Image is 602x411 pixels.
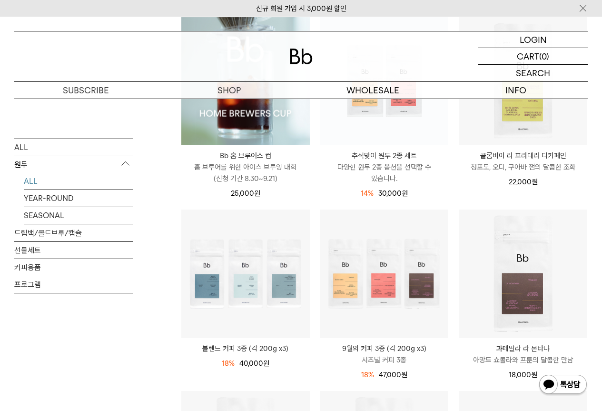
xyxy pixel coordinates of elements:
p: 콜롬비아 라 프라데라 디카페인 [459,150,587,161]
img: 블렌드 커피 3종 (각 200g x3) [181,210,310,338]
a: 9월의 커피 3종 (각 200g x3) 시즈널 커피 3종 [320,343,449,366]
a: 선물세트 [14,241,133,258]
p: CART [517,48,539,64]
a: 과테말라 라 몬타냐 아망드 쇼콜라와 프룬의 달콤한 만남 [459,343,587,366]
p: 청포도, 오디, 구아바 잼의 달콤한 조화 [459,161,587,173]
span: 22,000 [509,178,538,186]
p: LOGIN [520,31,547,48]
a: SEASONAL [24,207,133,223]
a: 콜롬비아 라 프라데라 디카페인 청포도, 오디, 구아바 잼의 달콤한 조화 [459,150,587,173]
a: ALL [14,139,133,155]
span: 40,000 [239,359,269,368]
p: 홈 브루어를 위한 아이스 브루잉 대회 (신청 기간 8.30~9.21) [181,161,310,184]
p: INFO [444,82,588,99]
a: Bb 홈 브루어스 컵 홈 브루어를 위한 아이스 브루잉 대회(신청 기간 8.30~9.21) [181,150,310,184]
span: 원 [531,371,537,379]
p: 아망드 쇼콜라와 프룬의 달콤한 만남 [459,354,587,366]
span: 원 [402,189,408,198]
a: CART (0) [478,48,588,65]
a: 드립백/콜드브루/캡슐 [14,224,133,241]
img: 카카오톡 채널 1:1 채팅 버튼 [538,374,588,397]
a: 커피용품 [14,259,133,275]
span: 원 [401,371,407,379]
a: YEAR-ROUND [24,190,133,206]
div: 18% [361,369,374,381]
span: 원 [263,359,269,368]
a: 블렌드 커피 3종 (각 200g x3) [181,343,310,354]
p: 9월의 커피 3종 (각 200g x3) [320,343,449,354]
span: 30,000 [378,189,408,198]
div: 18% [222,358,235,369]
p: 원두 [14,156,133,173]
a: ALL [24,172,133,189]
a: SHOP [158,82,301,99]
div: 14% [361,188,374,199]
p: Bb 홈 브루어스 컵 [181,150,310,161]
span: 25,000 [231,189,260,198]
a: SUBSCRIBE [14,82,158,99]
p: 추석맞이 원두 2종 세트 [320,150,449,161]
img: 과테말라 라 몬타냐 [459,210,587,338]
p: 시즈널 커피 3종 [320,354,449,366]
p: (0) [539,48,549,64]
span: 18,000 [509,371,537,379]
img: 로고 [290,49,313,64]
p: WHOLESALE [301,82,444,99]
a: 신규 회원 가입 시 3,000원 할인 [256,4,346,13]
span: 원 [532,178,538,186]
p: 다양한 원두 2종 옵션을 선택할 수 있습니다. [320,161,449,184]
span: 원 [254,189,260,198]
span: 47,000 [379,371,407,379]
a: 추석맞이 원두 2종 세트 다양한 원두 2종 옵션을 선택할 수 있습니다. [320,150,449,184]
a: LOGIN [478,31,588,48]
a: 프로그램 [14,276,133,292]
img: 9월의 커피 3종 (각 200g x3) [320,210,449,338]
p: SEARCH [516,65,550,81]
p: 과테말라 라 몬타냐 [459,343,587,354]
